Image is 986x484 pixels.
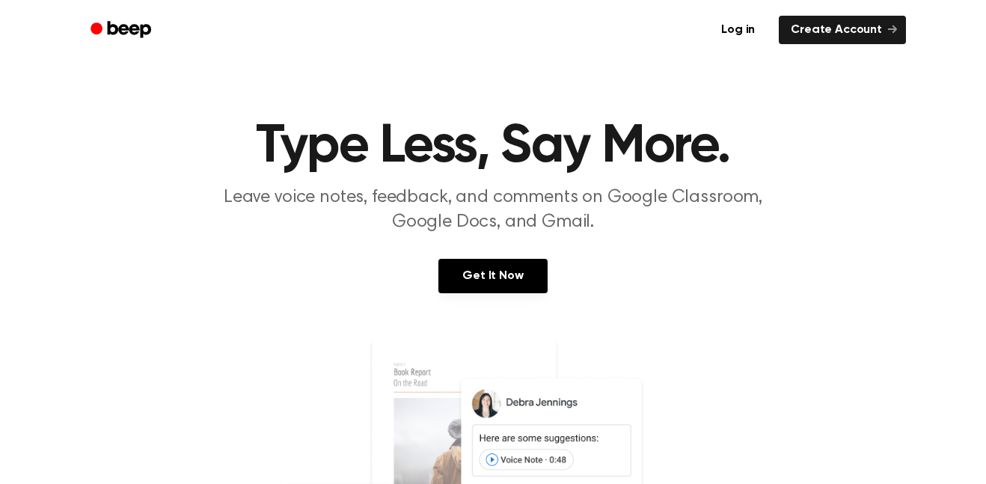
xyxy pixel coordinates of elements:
[206,186,780,235] p: Leave voice notes, feedback, and comments on Google Classroom, Google Docs, and Gmail.
[779,16,906,44] a: Create Account
[80,16,165,45] a: Beep
[110,120,876,174] h1: Type Less, Say More.
[438,259,547,293] a: Get It Now
[706,13,770,47] a: Log in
